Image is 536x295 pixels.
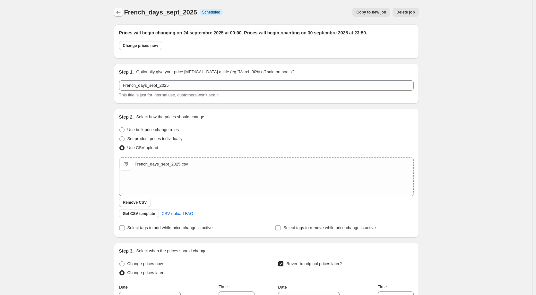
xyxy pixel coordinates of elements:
[219,284,228,289] span: Time
[119,41,162,50] button: Change prices now
[127,136,183,141] span: Set product prices individually
[161,210,193,217] span: CSV upload FAQ
[123,211,155,216] span: Get CSV template
[127,225,213,230] span: Select tags to add while price change is active
[127,145,158,150] span: Use CSV upload
[136,69,294,75] p: Optionally give your price [MEDICAL_DATA] a title (eg "March 30% off sale on boots")
[393,8,419,17] button: Delete job
[283,225,376,230] span: Select tags to remove while price change is active
[127,127,179,132] span: Use bulk price change rules
[127,261,163,266] span: Change prices now
[136,248,206,254] p: Select when the prices should change
[158,209,197,219] a: CSV upload FAQ
[356,10,386,15] span: Copy to new job
[119,114,134,120] h2: Step 2.
[119,93,219,97] span: This title is just for internal use, customers won't see it
[396,10,415,15] span: Delete job
[124,9,197,16] span: French_days_sept_2025
[119,285,128,290] span: Date
[119,209,159,218] button: Get CSV template
[119,248,134,254] h2: Step 3.
[352,8,390,17] button: Copy to new job
[123,43,158,48] span: Change prices now
[378,284,387,289] span: Time
[135,161,188,167] div: French_days_sept_2025.csv
[286,261,342,266] span: Revert to original prices later?
[119,198,151,207] button: Remove CSV
[114,8,123,17] button: Price change jobs
[202,10,220,15] span: Scheduled
[119,30,414,36] h2: Prices will begin changing on 24 septembre 2025 at 00:00. Prices will begin reverting on 30 septe...
[119,69,134,75] h2: Step 1.
[123,200,147,205] span: Remove CSV
[119,80,414,91] input: 30% off holiday sale
[136,114,204,120] p: Select how the prices should change
[278,285,287,290] span: Date
[127,270,164,275] span: Change prices later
